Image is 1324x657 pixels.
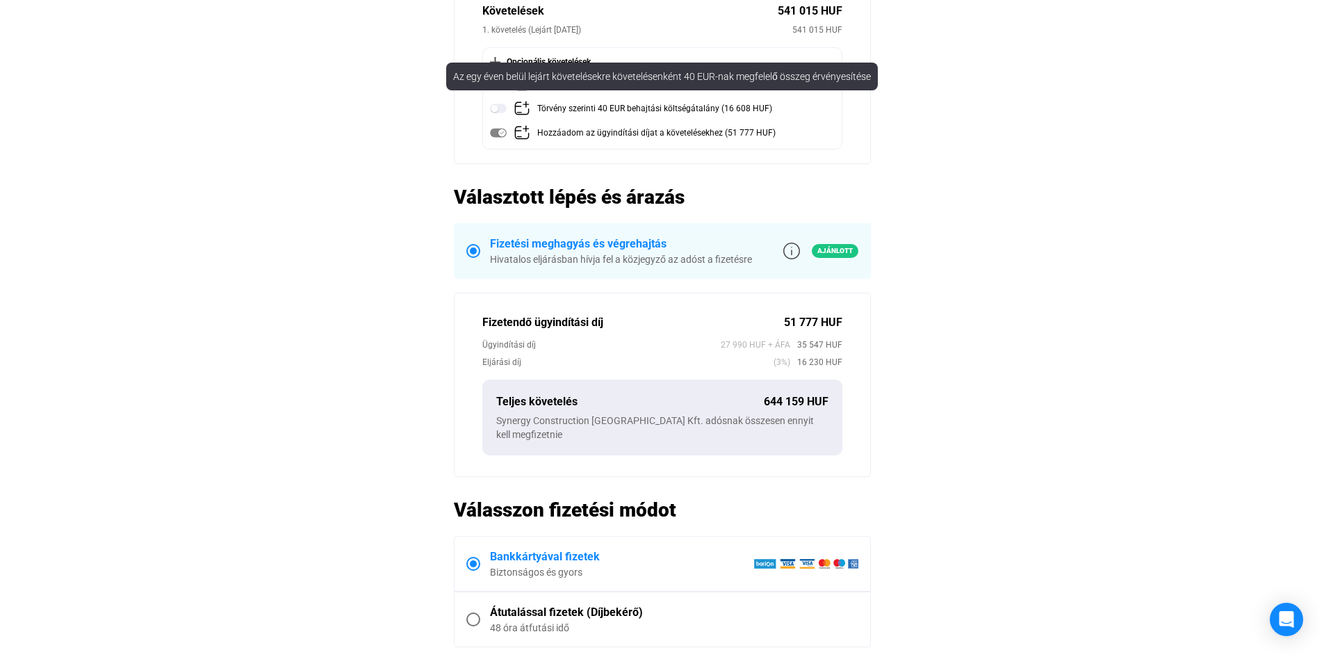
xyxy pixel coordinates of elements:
span: (3%) [774,355,790,369]
div: Hivatalos eljárásban hívja fel a közjegyző az adóst a fizetésre [490,252,752,266]
div: Open Intercom Messenger [1270,603,1303,636]
h2: Válasszon fizetési módot [454,498,871,522]
div: 51 777 HUF [784,314,842,331]
div: Fizetendő ügyindítási díj [482,314,784,331]
div: Az egy éven belül lejárt követelésekre követelésenként 40 EUR-nak megfelelő összeg érvényesítése [446,63,878,90]
span: 27 990 HUF + ÁFA [721,338,790,352]
h2: Választott lépés és árazás [454,185,871,209]
div: Átutalással fizetek (Díjbekérő) [490,604,858,621]
div: Eljárási díj [482,355,774,369]
div: 48 óra átfutási idő [490,621,858,635]
div: Hozzáadom az ügyindítási díjat a követelésekhez (51 777 HUF) [537,124,776,142]
img: add-claim [514,100,530,117]
div: 1. követelés (Lejárt [DATE]) [482,23,792,37]
img: info-grey-outline [783,243,800,259]
span: Ajánlott [812,244,858,258]
div: 644 159 HUF [764,394,828,410]
span: 35 547 HUF [790,338,842,352]
div: Teljes követelés [496,394,764,410]
img: barion [753,558,858,569]
div: Bankkártyával fizetek [490,549,753,565]
div: 541 015 HUF [792,23,842,37]
a: info-grey-outlineAjánlott [783,243,858,259]
img: toggle-on-disabled [490,124,507,141]
div: 541 015 HUF [778,3,842,19]
div: Ügyindítási díj [482,338,721,352]
img: add-claim [514,124,530,141]
img: toggle-off [490,100,507,117]
div: Biztonságos és gyors [490,565,753,579]
div: Fizetési meghagyás és végrehajtás [490,236,752,252]
div: Követelések [482,3,778,19]
div: Törvény szerinti 40 EUR behajtási költségátalány (16 608 HUF) [537,100,772,117]
div: Synergy Construction [GEOGRAPHIC_DATA] Kft. adósnak összesen ennyit kell megfizetnie [496,414,828,441]
span: 16 230 HUF [790,355,842,369]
